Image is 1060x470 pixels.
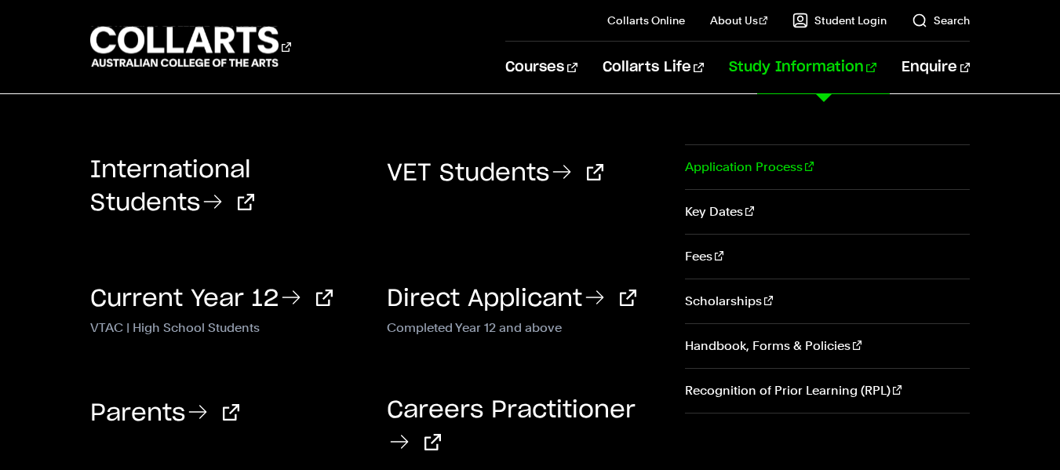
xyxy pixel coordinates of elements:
a: Key Dates [685,190,970,234]
a: Scholarships [685,279,970,323]
a: About Us [710,13,768,28]
a: Handbook, Forms & Policies [685,324,970,368]
a: Student Login [792,13,887,28]
a: Collarts Life [603,42,704,93]
div: Go to homepage [90,24,291,69]
a: Fees [685,235,970,279]
a: Recognition of Prior Learning (RPL) [685,369,970,413]
a: Courses [505,42,577,93]
a: Current Year 12 [90,287,333,311]
a: VET Students [387,162,603,185]
p: VTAC | High School Students [90,317,363,336]
a: Direct Applicant [387,287,636,311]
a: Application Process [685,145,970,189]
a: Search [912,13,970,28]
a: Careers Practitioner [387,399,636,455]
p: Completed Year 12 and above [387,317,660,336]
a: Parents [90,402,239,425]
a: International Students [90,158,254,215]
a: Study Information [729,42,876,93]
a: Collarts Online [607,13,685,28]
a: Enquire [902,42,970,93]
